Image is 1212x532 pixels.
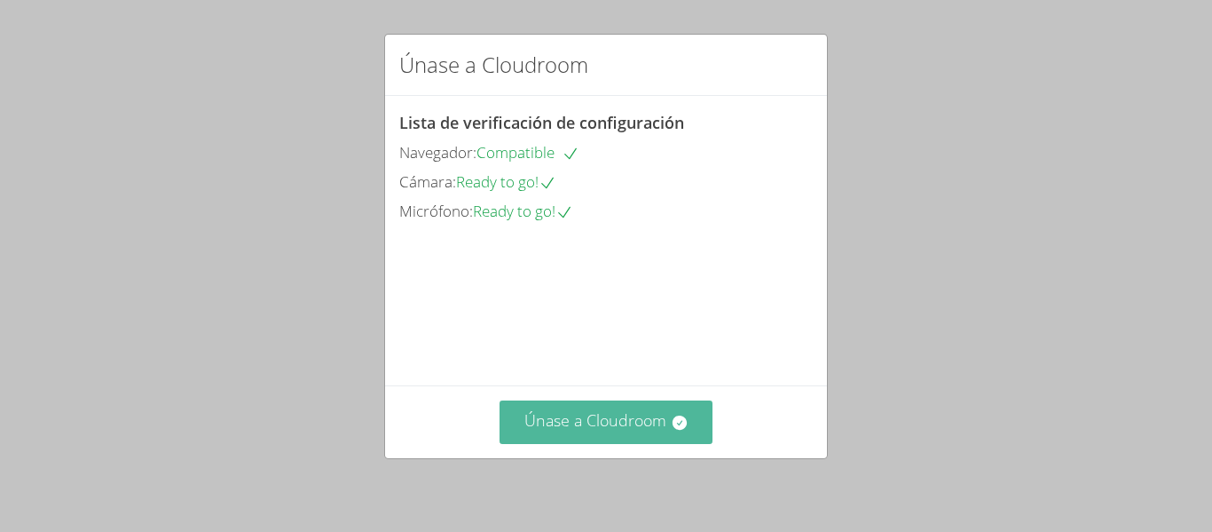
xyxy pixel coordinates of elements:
button: Únase a Cloudroom [500,401,713,444]
span: Ready to go! [473,201,573,221]
font: Cámara: [399,171,456,192]
font: Lista de verificación de configuración [399,112,684,133]
font: Únase a Cloudroom [524,409,666,431]
font: Micrófono: [399,201,473,221]
font: Compatible [476,142,555,163]
span: Ready to go! [456,171,556,192]
font: Navegador: [399,142,476,163]
font: Únase a Cloudroom [399,50,588,79]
